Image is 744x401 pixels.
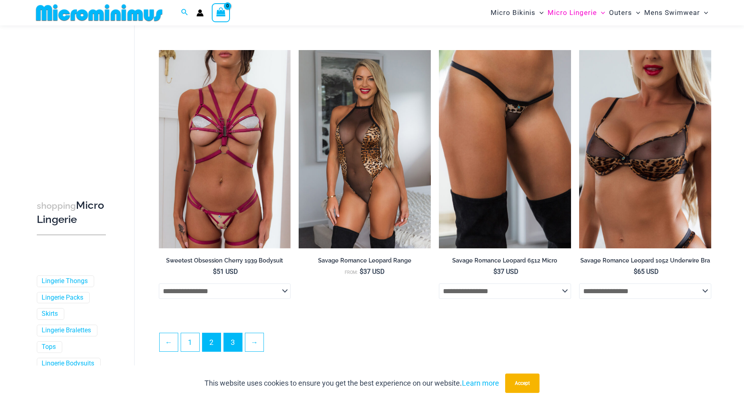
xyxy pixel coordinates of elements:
[159,257,291,265] h2: Sweetest Obsession Cherry 1939 Bodysuit
[159,50,291,248] a: Sweetest Obsession Cherry 1129 Bra 6119 Bottom 1939 Bodysuit 09Sweetest Obsession Cherry 1129 Bra...
[634,268,659,275] bdi: 65 USD
[224,333,242,351] a: Page 3
[642,2,710,23] a: Mens SwimwearMenu ToggleMenu Toggle
[579,257,711,267] a: Savage Romance Leopard 1052 Underwire Bra
[181,8,188,18] a: Search icon link
[212,3,230,22] a: View Shopping Cart, empty
[37,12,110,173] iframe: TrustedSite Certified
[579,50,711,248] a: Savage Romance Leopard 1052 Underwire Bra 01Savage Romance Leopard 1052 Underwire Bra 02Savage Ro...
[181,333,199,351] a: Page 1
[160,333,178,351] a: ←
[493,268,518,275] bdi: 37 USD
[700,2,708,23] span: Menu Toggle
[634,268,637,275] span: $
[37,201,76,211] span: shopping
[493,268,497,275] span: $
[213,268,217,275] span: $
[196,9,204,17] a: Account icon link
[345,270,358,275] span: From:
[360,268,363,275] span: $
[439,50,571,248] img: Savage Romance Leopard 6512 Micro 01
[360,268,385,275] bdi: 37 USD
[439,50,571,248] a: Savage Romance Leopard 6512 Micro 01Savage Romance Leopard 6512 Micro 02Savage Romance Leopard 65...
[535,2,544,23] span: Menu Toggle
[632,2,640,23] span: Menu Toggle
[299,257,431,267] a: Savage Romance Leopard Range
[42,310,58,318] a: Skirts
[159,50,291,248] img: Sweetest Obsession Cherry 1129 Bra 6119 Bottom 1939 Bodysuit 09
[489,2,546,23] a: Micro BikinisMenu ToggleMenu Toggle
[548,2,597,23] span: Micro Lingerie
[42,359,94,368] a: Lingerie Bodysuits
[644,2,700,23] span: Mens Swimwear
[33,4,166,22] img: MM SHOP LOGO FLAT
[299,50,431,248] a: Savage Romance Leopard 115 Bodysuit 01Savage Romance Leopard 1052 Underwire Bra 6052 Thong 04Sava...
[202,333,221,351] span: Page 2
[487,1,712,24] nav: Site Navigation
[159,333,711,356] nav: Product Pagination
[299,50,431,248] img: Savage Romance Leopard 115 Bodysuit 01
[462,379,499,387] a: Learn more
[439,257,571,267] a: Savage Romance Leopard 6512 Micro
[607,2,642,23] a: OutersMenu ToggleMenu Toggle
[505,374,540,393] button: Accept
[546,2,607,23] a: Micro LingerieMenu ToggleMenu Toggle
[42,343,56,351] a: Tops
[299,257,431,265] h2: Savage Romance Leopard Range
[579,50,711,248] img: Savage Romance Leopard 1052 Underwire Bra 01
[491,2,535,23] span: Micro Bikinis
[609,2,632,23] span: Outers
[42,277,88,286] a: Lingerie Thongs
[42,294,83,302] a: Lingerie Packs
[597,2,605,23] span: Menu Toggle
[579,257,711,265] h2: Savage Romance Leopard 1052 Underwire Bra
[37,199,106,227] h3: Micro Lingerie
[213,268,238,275] bdi: 51 USD
[159,257,291,267] a: Sweetest Obsession Cherry 1939 Bodysuit
[439,257,571,265] h2: Savage Romance Leopard 6512 Micro
[42,326,91,335] a: Lingerie Bralettes
[204,377,499,389] p: This website uses cookies to ensure you get the best experience on our website.
[245,333,263,351] a: →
